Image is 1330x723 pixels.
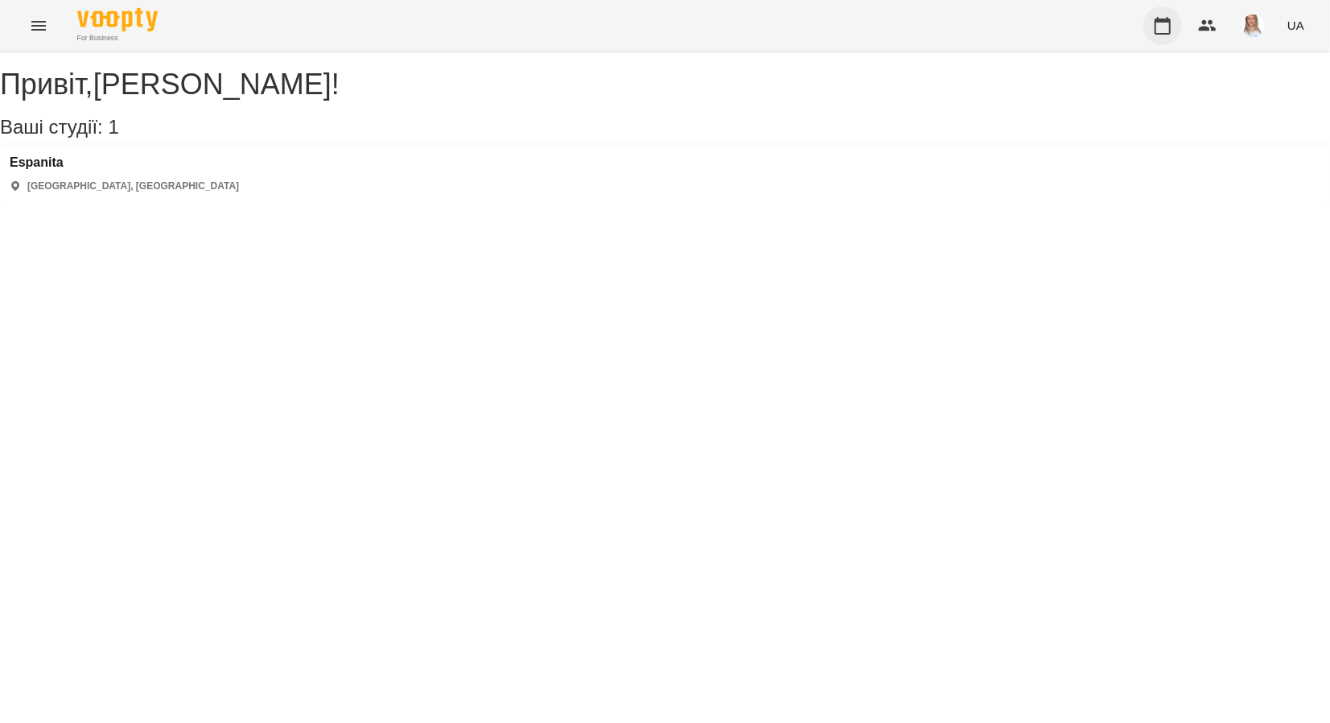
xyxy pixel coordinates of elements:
span: For Business [77,33,158,43]
img: Voopty Logo [77,8,158,31]
p: [GEOGRAPHIC_DATA], [GEOGRAPHIC_DATA] [27,180,239,193]
span: UA [1287,17,1304,34]
button: UA [1281,10,1311,40]
a: Espanita [10,155,239,170]
img: a3864db21cf396e54496f7cceedc0ca3.jpg [1242,14,1265,37]
button: Menu [19,6,58,45]
span: 1 [108,116,118,138]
